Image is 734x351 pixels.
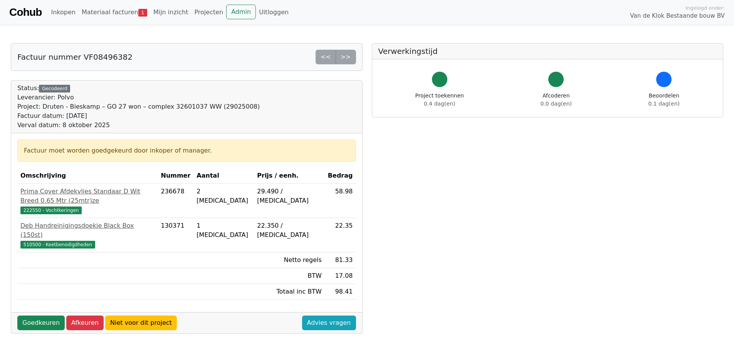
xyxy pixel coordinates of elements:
div: 22.350 / [MEDICAL_DATA] [257,221,322,240]
th: Omschrijving [17,168,158,184]
a: Advies vragen [302,316,356,330]
th: Aantal [193,168,254,184]
div: Deb Handreinigingsdoekje Black Box (150st) [20,221,155,240]
a: Admin [226,5,256,19]
a: Projecten [191,5,226,20]
th: Nummer [158,168,193,184]
div: Leverancier: Polvo [17,93,260,102]
div: Factuur datum: [DATE] [17,111,260,121]
div: Factuur moet worden goedgekeurd door inkoper of manager. [24,146,349,155]
th: Prijs / eenh. [254,168,325,184]
div: 29.490 / [MEDICAL_DATA] [257,187,322,205]
td: 130371 [158,218,193,252]
td: 81.33 [325,252,356,268]
a: Mijn inzicht [150,5,191,20]
a: Deb Handreinigingsdoekje Black Box (150st)510500 - Keetbenodigdheden [20,221,155,249]
td: 98.41 [325,284,356,300]
div: 2 [MEDICAL_DATA] [197,187,251,205]
td: 17.08 [325,268,356,284]
a: Cohub [9,3,42,22]
span: 0.0 dag(en) [541,101,572,107]
div: Afcoderen [541,92,572,108]
a: Niet voor dit project [105,316,177,330]
div: Verval datum: 8 oktober 2025 [17,121,260,130]
a: Uitloggen [256,5,292,20]
span: 0.1 dag(en) [648,101,680,107]
td: 22.35 [325,218,356,252]
div: Gecodeerd [39,85,70,92]
td: BTW [254,268,325,284]
span: 510500 - Keetbenodigdheden [20,241,95,249]
a: Inkopen [48,5,78,20]
span: 0.4 dag(en) [424,101,455,107]
h5: Factuur nummer VF08496382 [17,52,133,62]
div: Project: Druten - Bieskamp – GO 27 won – complex 32601037 WW (29025008) [17,102,260,111]
div: Prima Cover Afdekvlies Standaar D Wit Breed 0.65 Mtr (25mtr)ze [20,187,155,205]
div: 1 [MEDICAL_DATA] [197,221,251,240]
td: Totaal inc BTW [254,284,325,300]
td: Netto regels [254,252,325,268]
th: Bedrag [325,168,356,184]
a: Goedkeuren [17,316,65,330]
td: 58.98 [325,184,356,218]
a: Prima Cover Afdekvlies Standaar D Wit Breed 0.65 Mtr (25mtr)ze222550 - Vochtkeringen [20,187,155,215]
a: Materiaal facturen1 [79,5,150,20]
div: Project toekennen [415,92,464,108]
span: 1 [138,9,147,17]
div: Status: [17,84,260,130]
span: 222550 - Vochtkeringen [20,207,82,214]
span: Van de Klok Bestaande bouw BV [630,12,725,20]
a: Afkeuren [66,316,104,330]
div: Beoordelen [648,92,680,108]
td: 236678 [158,184,193,218]
span: Ingelogd onder: [685,4,725,12]
h5: Verwerkingstijd [378,47,717,56]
